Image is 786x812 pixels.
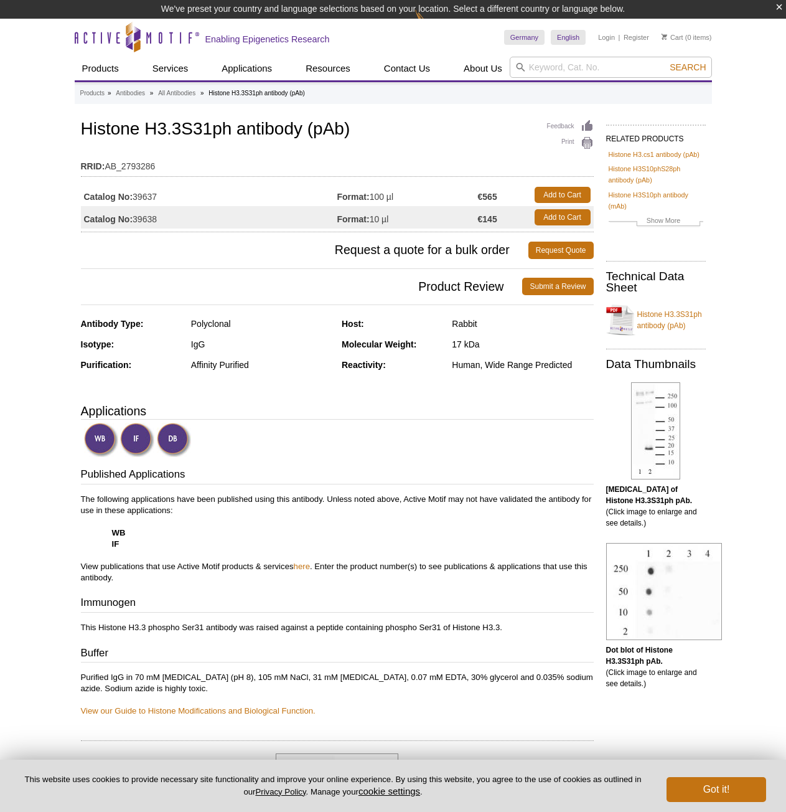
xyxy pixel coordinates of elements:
[619,30,620,45] li: |
[81,319,144,329] strong: Antibody Type:
[81,278,523,295] span: Product Review
[452,359,593,371] div: Human, Wide Range Predicted
[191,359,332,371] div: Affinity Purified
[337,184,478,206] td: 100 µl
[415,9,448,39] img: Change Here
[81,242,528,259] span: Request a quote for a bulk order
[452,339,593,350] div: 17 kDa
[191,318,332,329] div: Polyclonal
[631,382,680,479] img: Histone H3.3S31ph antibody (pAb) tested by Western blot.
[478,191,497,202] strong: €565
[609,163,703,186] a: Histone H3S10phS28ph antibody (pAb)
[606,644,706,689] p: (Click image to enlarge and see details.)
[255,787,306,796] a: Privacy Policy
[116,88,145,99] a: Antibodies
[81,339,115,349] strong: Isotype:
[81,467,594,484] h3: Published Applications
[662,34,667,40] img: Your Cart
[670,62,706,72] span: Search
[75,57,126,80] a: Products
[294,562,310,571] a: here
[504,30,545,45] a: Germany
[200,90,204,97] li: »
[112,528,126,537] strong: WB
[456,57,510,80] a: About Us
[598,33,615,42] a: Login
[528,242,594,259] a: Request Quote
[666,62,709,73] button: Search
[120,423,154,457] img: Immunofluorescence Validated
[81,184,337,206] td: 39637
[342,360,386,370] strong: Reactivity:
[342,319,364,329] strong: Host:
[84,191,133,202] strong: Catalog No:
[150,90,154,97] li: »
[81,706,316,715] a: View our Guide to Histone Modifications and Biological Function.
[205,34,330,45] h2: Enabling Epigenetics Research
[337,206,478,229] td: 10 µl
[606,301,706,339] a: Histone H3.3S31ph antibody (pAb)
[662,30,712,45] li: (0 items)
[112,539,119,549] strong: IF
[157,423,191,457] img: Dot Blot Validated
[522,278,593,295] a: Submit a Review
[81,494,594,583] p: The following applications have been published using this antibody. Unless noted above, Active Mo...
[606,484,706,529] p: (Click image to enlarge and see details.)
[81,672,594,717] p: Purified IgG in 70 mM [MEDICAL_DATA] (pH 8), 105 mM NaCl, 31 mM [MEDICAL_DATA], 0.07 mM EDTA, 30%...
[609,189,703,212] a: Histone H3S10ph antibody (mAb)
[20,774,646,798] p: This website uses cookies to provide necessary site functionality and improve your online experie...
[108,90,111,97] li: »
[452,318,593,329] div: Rabbit
[606,125,706,147] h2: RELATED PRODUCTS
[81,153,594,173] td: AB_2793286
[535,209,591,225] a: Add to Cart
[624,33,649,42] a: Register
[81,595,594,613] h3: Immunogen
[81,402,594,420] h3: Applications
[81,360,132,370] strong: Purification:
[81,622,594,633] p: This Histone H3.3 phospho Ser31 antibody was raised against a peptide containing phospho Ser31 of...
[81,646,594,663] h3: Buffer
[81,206,337,229] td: 39638
[337,191,370,202] strong: Format:
[298,57,358,80] a: Resources
[606,485,693,505] b: [MEDICAL_DATA] of Histone H3.3S31ph pAb.
[606,359,706,370] h2: Data Thumbnails
[84,423,118,457] img: Western Blot Validated
[337,214,370,225] strong: Format:
[510,57,712,78] input: Keyword, Cat. No.
[609,215,703,229] a: Show More
[208,90,305,97] li: Histone H3.3S31ph antibody (pAb)
[535,187,591,203] a: Add to Cart
[214,57,279,80] a: Applications
[662,33,683,42] a: Cart
[158,88,195,99] a: All Antibodies
[609,149,699,160] a: Histone H3.cs1 antibody (pAb)
[358,786,420,796] button: cookie settings
[606,271,706,293] h2: Technical Data Sheet
[547,120,594,133] a: Feedback
[377,57,437,80] a: Contact Us
[551,30,586,45] a: English
[81,120,594,141] h1: Histone H3.3S31ph antibody (pAb)
[84,214,133,225] strong: Catalog No:
[478,214,497,225] strong: €145
[81,161,105,172] strong: RRID:
[606,646,673,666] b: Dot blot of Histone H3.3S31ph pAb.
[547,136,594,150] a: Print
[606,543,722,640] img: Histone H3.3S31ph antibody (pAb) tested by dot blot analysis.
[191,339,332,350] div: IgG
[667,777,766,802] button: Got it!
[80,88,105,99] a: Products
[342,339,416,349] strong: Molecular Weight:
[145,57,196,80] a: Services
